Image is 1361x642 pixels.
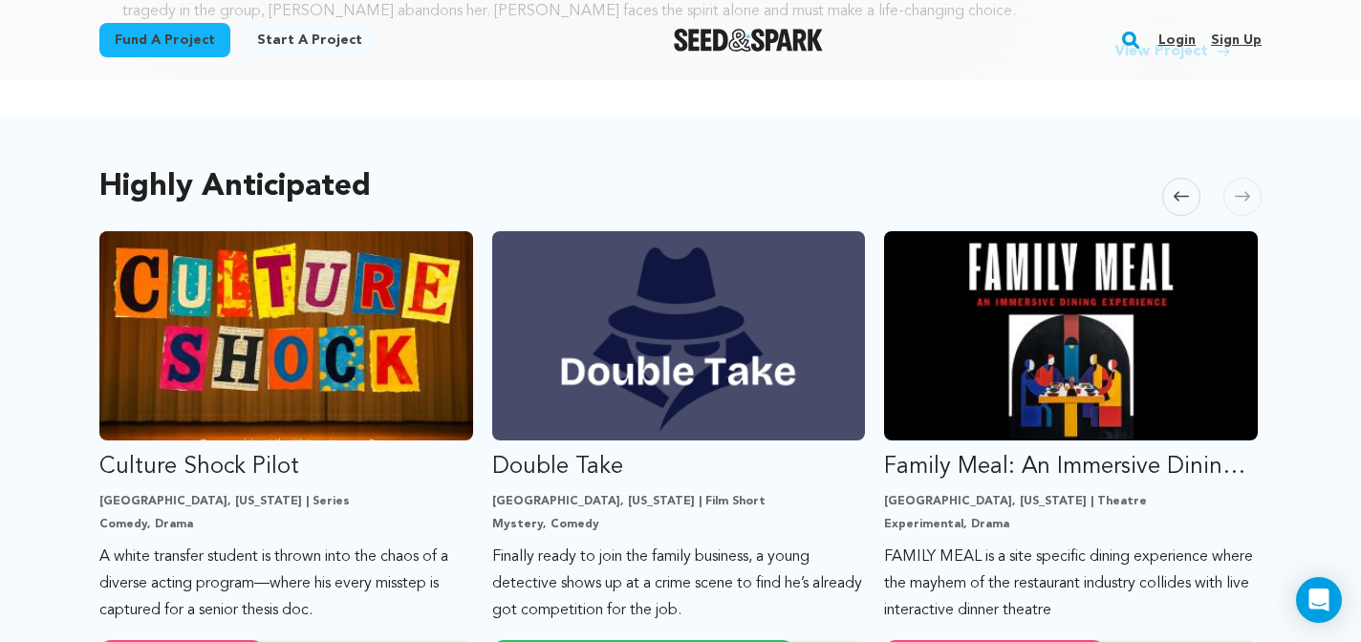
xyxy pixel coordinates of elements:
p: Experimental, Drama [884,517,1258,532]
a: Fund Double Take [492,231,866,624]
p: A white transfer student is thrown into the chaos of a diverse acting program—where his every mis... [99,544,473,624]
a: Seed&Spark Homepage [674,29,824,52]
p: FAMILY MEAL is a site specific dining experience where the mayhem of the restaurant industry coll... [884,544,1258,624]
img: Seed&Spark Logo Dark Mode [674,29,824,52]
p: Mystery, Comedy [492,517,866,532]
a: Sign up [1211,25,1262,55]
p: [GEOGRAPHIC_DATA], [US_STATE] | Film Short [492,494,866,509]
p: [GEOGRAPHIC_DATA], [US_STATE] | Series [99,494,473,509]
p: Culture Shock Pilot [99,452,473,482]
h2: Highly Anticipated [99,174,371,201]
p: [GEOGRAPHIC_DATA], [US_STATE] | Theatre [884,494,1258,509]
p: Family Meal: An Immersive Dining Experience [884,452,1258,482]
a: Fund Culture Shock Pilot [99,231,473,624]
a: Start a project [242,23,378,57]
p: Finally ready to join the family business, a young detective shows up at a crime scene to find he... [492,544,866,624]
a: Login [1158,25,1196,55]
div: Open Intercom Messenger [1296,577,1342,623]
p: Comedy, Drama [99,517,473,532]
a: Fund a project [99,23,230,57]
p: Double Take [492,452,866,482]
a: Fund Family Meal: An Immersive Dining Experience [884,231,1258,624]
